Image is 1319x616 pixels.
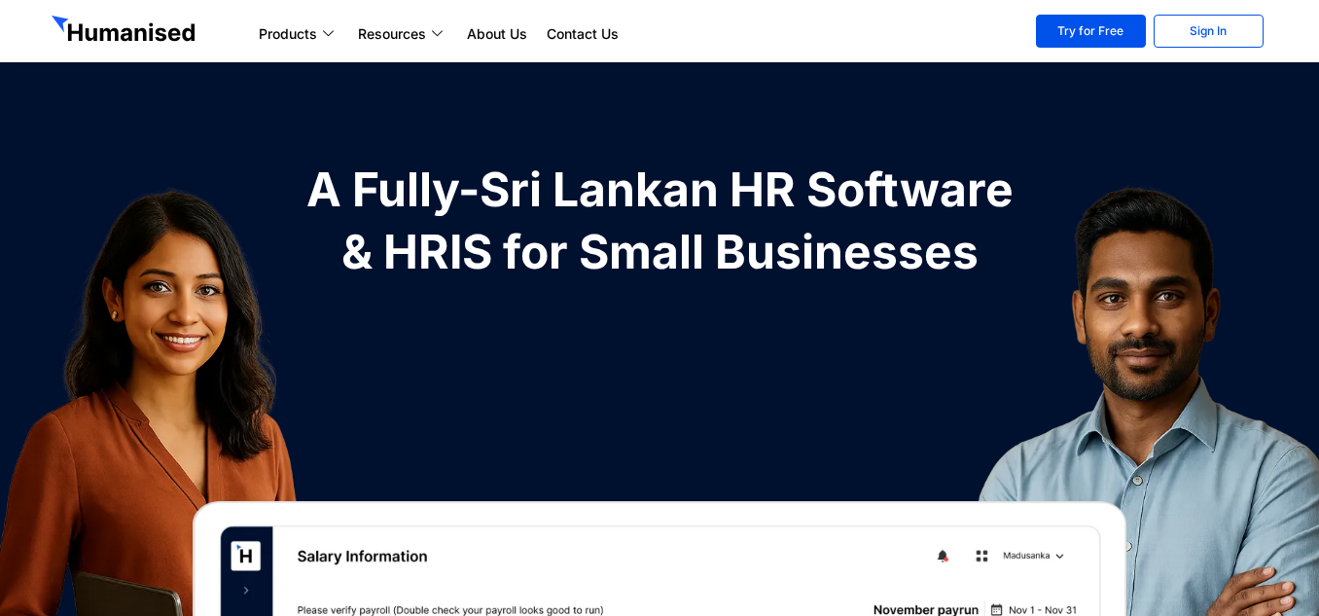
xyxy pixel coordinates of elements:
[1154,15,1264,48] a: Sign In
[537,22,628,46] a: Contact Us
[249,22,348,46] a: Products
[348,22,457,46] a: Resources
[457,22,537,46] a: About Us
[1036,15,1146,48] a: Try for Free
[52,16,199,47] img: GetHumanised Logo
[295,159,1024,283] h1: A Fully-Sri Lankan HR Software & HRIS for Small Businesses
